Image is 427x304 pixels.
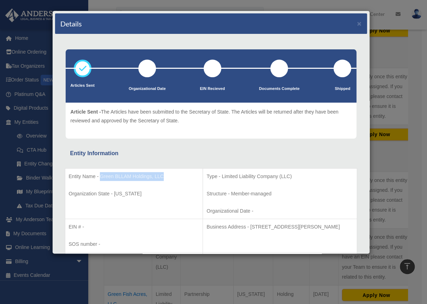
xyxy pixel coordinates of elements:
[69,223,199,231] p: EIN # -
[69,189,199,198] p: Organization State - [US_STATE]
[206,207,353,215] p: Organizational Date -
[60,19,82,29] h4: Details
[357,20,362,27] button: ×
[206,189,353,198] p: Structure - Member-managed
[69,172,199,181] p: Entity Name - Green BLLAM Holdings, LLC
[70,148,352,158] div: Entity Information
[259,85,300,92] p: Documents Complete
[200,85,225,92] p: EIN Recieved
[206,172,353,181] p: Type - Limited Liability Company (LLC)
[69,240,199,249] p: SOS number -
[71,108,351,125] p: The Articles have been submitted to the Secretary of State. The Articles will be returned after t...
[71,82,95,89] p: Articles Sent
[333,85,351,92] p: Shipped
[206,223,353,231] p: Business Address - [STREET_ADDRESS][PERSON_NAME]
[71,109,101,115] span: Article Sent -
[129,85,166,92] p: Organizational Date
